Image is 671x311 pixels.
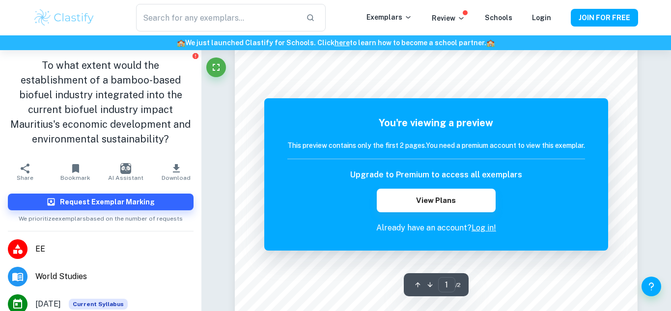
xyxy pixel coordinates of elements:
[366,12,412,23] p: Exemplars
[335,39,350,47] a: here
[177,39,185,47] span: 🏫
[108,174,143,181] span: AI Assistant
[2,37,669,48] h6: We just launched Clastify for Schools. Click to learn how to become a school partner.
[486,39,495,47] span: 🏫
[485,14,512,22] a: Schools
[287,140,585,151] h6: This preview contains only the first 2 pages. You need a premium account to view this exemplar.
[192,52,199,59] button: Report issue
[642,277,661,296] button: Help and Feedback
[287,115,585,130] h5: You're viewing a preview
[35,271,194,283] span: World Studies
[120,163,131,174] img: AI Assistant
[455,281,461,289] span: / 2
[162,174,191,181] span: Download
[33,8,95,28] img: Clastify logo
[60,197,155,207] h6: Request Exemplar Marking
[350,169,522,181] h6: Upgrade to Premium to access all exemplars
[206,57,226,77] button: Fullscreen
[17,174,33,181] span: Share
[136,4,298,31] input: Search for any exemplars...
[19,210,183,223] span: We prioritize exemplars based on the number of requests
[8,194,194,210] button: Request Exemplar Marking
[69,299,128,310] div: This exemplar is based on the current syllabus. Feel free to refer to it for inspiration/ideas wh...
[571,9,638,27] button: JOIN FOR FREE
[35,298,61,310] span: [DATE]
[50,158,100,186] button: Bookmark
[8,58,194,146] h1: To what extent would the establishment of a bamboo-based biofuel industry integrated into the cur...
[69,299,128,310] span: Current Syllabus
[472,223,496,232] a: Log in!
[151,158,201,186] button: Download
[377,189,496,212] button: View Plans
[532,14,551,22] a: Login
[287,222,585,234] p: Already have an account?
[101,158,151,186] button: AI Assistant
[60,174,90,181] span: Bookmark
[35,243,194,255] span: EE
[432,13,465,24] p: Review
